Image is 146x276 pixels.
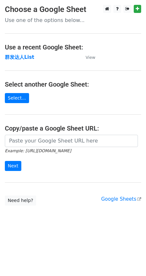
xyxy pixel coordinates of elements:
[101,196,141,202] a: Google Sheets
[5,5,141,14] h3: Choose a Google Sheet
[86,55,95,60] small: View
[5,161,21,171] input: Next
[5,17,141,24] p: Use one of the options below...
[5,124,141,132] h4: Copy/paste a Google Sheet URL:
[5,135,138,147] input: Paste your Google Sheet URL here
[5,54,34,60] a: 群发达人List
[5,80,141,88] h4: Select another Google Sheet:
[5,148,71,153] small: Example: [URL][DOMAIN_NAME]
[79,54,95,60] a: View
[5,43,141,51] h4: Use a recent Google Sheet:
[5,93,29,103] a: Select...
[5,196,36,206] a: Need help?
